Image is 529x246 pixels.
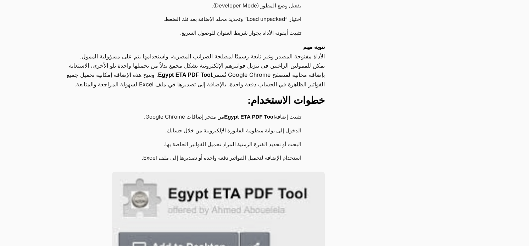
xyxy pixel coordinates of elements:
p: يمكن للممولين الراغبين في تنزيل فواتيرهم الإلكترونية بشكل مجمع بدلاً من تحميلها واحدة تلو الأخرى،... [57,61,325,89]
strong: تنويه مهم [303,44,325,50]
li: استخدام الإضافة لتحميل الفواتير دفعة واحدة أو تصديرها إلى ملف Excel. [64,151,311,165]
li: تثبيت إضافة من متجر إضافات Google Chrome. [64,110,311,124]
li: البحث أو تحديد الفترة الزمنية المراد تحميل الفواتير الخاصة بها. [64,138,311,152]
p: الأداة مفتوحة المصدر وغير تابعة رسميًا لمصلحة الضرائب المصرية، واستخدامها يتم على مسؤولية الممول. [57,42,325,61]
strong: Egypt ETA PDF Tool [224,114,275,120]
li: اختيار “Load unpacked” وتحديد مجلد الإضافة بعد فك الضغط. [64,13,311,27]
li: تثبيت أيقونة الأداة بجوار شريط العنوان للوصول السريع. [64,27,311,40]
strong: Egypt ETA PDF Tool [158,72,212,78]
li: الدخول إلى بوابة منظومة الفاتورة الإلكترونية من خلال حسابك. [64,124,311,138]
h3: خطوات الاستخدام: [57,94,325,107]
